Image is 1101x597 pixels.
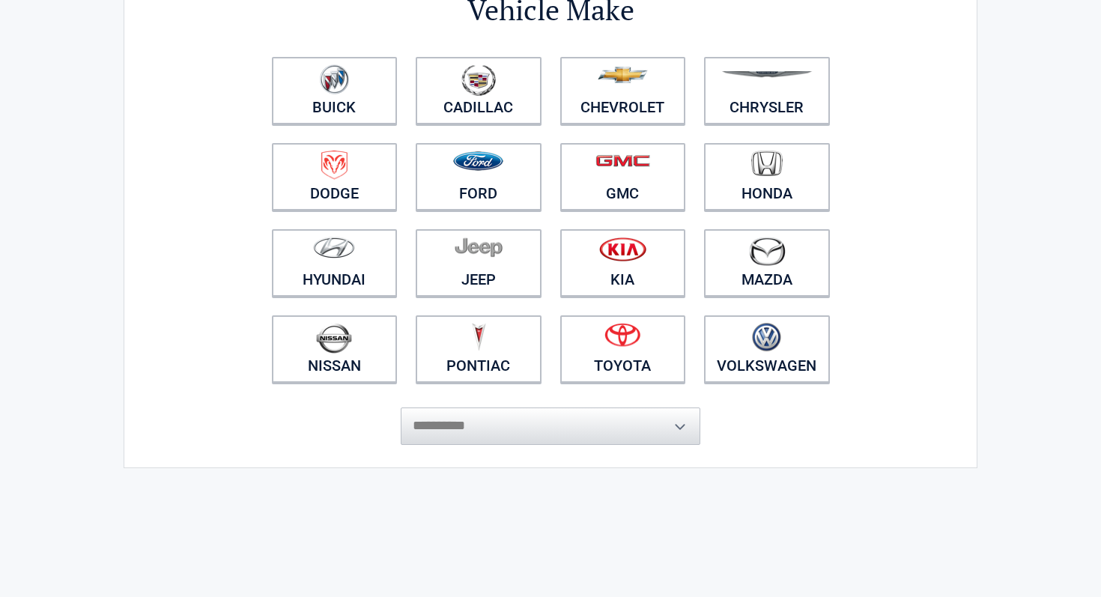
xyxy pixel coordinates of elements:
a: Dodge [272,143,398,210]
img: dodge [321,151,348,180]
img: cadillac [461,64,496,96]
a: Chevrolet [560,57,686,124]
a: Nissan [272,315,398,383]
a: Jeep [416,229,542,297]
a: Ford [416,143,542,210]
img: jeep [455,237,503,258]
a: Chrysler [704,57,830,124]
img: gmc [595,154,650,167]
img: kia [599,237,646,261]
a: Kia [560,229,686,297]
img: honda [751,151,783,177]
a: Honda [704,143,830,210]
img: mazda [748,237,786,266]
img: pontiac [471,323,486,351]
a: Cadillac [416,57,542,124]
img: ford [453,151,503,171]
a: Buick [272,57,398,124]
img: chevrolet [598,67,648,83]
a: Mazda [704,229,830,297]
a: Volkswagen [704,315,830,383]
img: toyota [604,323,640,347]
img: chrysler [721,71,813,78]
a: Pontiac [416,315,542,383]
img: hyundai [313,237,355,258]
a: Toyota [560,315,686,383]
img: buick [320,64,349,94]
a: Hyundai [272,229,398,297]
img: nissan [316,323,352,354]
img: volkswagen [752,323,781,352]
a: GMC [560,143,686,210]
